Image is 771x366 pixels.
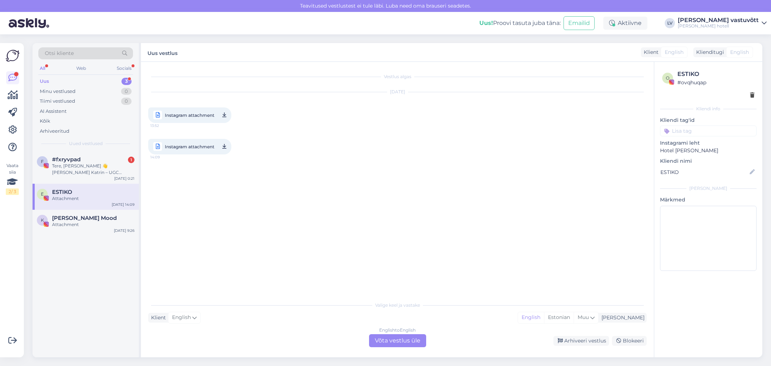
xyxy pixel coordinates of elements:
input: Lisa nimi [660,168,748,176]
div: 1 [128,157,134,163]
a: [PERSON_NAME] vastuvõtt[PERSON_NAME] hotell [678,17,767,29]
p: Kliendi tag'id [660,116,757,124]
div: [DATE] 14:09 [112,202,134,207]
div: Tiimi vestlused [40,98,75,105]
span: Kittle Mood [52,215,117,221]
div: 0 [121,88,132,95]
span: #fxryvpad [52,156,81,163]
a: Instagram attachment14:09 [148,139,231,154]
div: Uus [40,78,49,85]
div: 2 / 3 [6,188,19,195]
img: Askly Logo [6,49,20,63]
p: Hotel [PERSON_NAME] [660,147,757,154]
div: English to English [379,327,416,333]
span: f [41,159,44,164]
div: Klient [148,314,166,322]
div: AI Assistent [40,108,67,115]
span: Instagram attachment [165,111,214,120]
div: Minu vestlused [40,88,76,95]
p: Instagrami leht [660,139,757,147]
span: English [665,48,684,56]
span: 14:09 [150,153,177,162]
span: K [41,217,44,223]
div: Klienditugi [693,48,724,56]
div: ESTIKO [677,70,754,78]
div: Klient [641,48,659,56]
div: [DATE] 0:21 [114,176,134,181]
div: English [518,312,544,323]
div: Kõik [40,118,50,125]
span: English [730,48,749,56]
p: Märkmed [660,196,757,204]
div: [PERSON_NAME] hotell [678,23,759,29]
label: Uus vestlus [147,47,177,57]
div: [DATE] 9:26 [114,228,134,233]
div: [DATE] [148,89,647,95]
b: Uus! [479,20,493,26]
div: Tere, [PERSON_NAME] 👋 [PERSON_NAME] Katrin – UGC sisulooja ja juuksur, aga lisaks loon ka perega ... [52,163,134,176]
div: Kliendi info [660,106,757,112]
div: Attachment [52,195,134,202]
div: [PERSON_NAME] [599,314,644,322]
div: [PERSON_NAME] vastuvõtt [678,17,759,23]
span: Otsi kliente [45,50,74,57]
button: Emailid [564,16,595,30]
span: Uued vestlused [69,140,103,147]
span: English [172,314,191,322]
div: Blokeeri [612,336,647,346]
div: Aktiivne [603,17,647,30]
div: 0 [121,98,132,105]
div: Võta vestlus üle [369,334,426,347]
p: Kliendi nimi [660,157,757,165]
div: Socials [115,64,133,73]
div: Web [75,64,87,73]
span: o [666,75,669,81]
div: Arhiveeritud [40,128,69,135]
span: E [41,191,44,197]
a: Instagram attachment13:52 [148,107,231,123]
span: ESTIKO [52,189,72,195]
div: Estonian [544,312,574,323]
div: 3 [121,78,132,85]
div: Vaata siia [6,162,19,195]
span: Muu [578,314,589,320]
span: Instagram attachment [165,142,214,151]
div: Arhiveeri vestlus [553,336,609,346]
div: Vestlus algas [148,73,647,80]
input: Lisa tag [660,125,757,136]
div: # ovqhuqap [677,78,754,86]
div: LV [665,18,675,28]
div: Proovi tasuta juba täna: [479,19,561,27]
div: Valige keel ja vastake [148,302,647,308]
span: 13:52 [150,121,177,130]
div: Attachment [52,221,134,228]
div: [PERSON_NAME] [660,185,757,192]
div: All [38,64,47,73]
